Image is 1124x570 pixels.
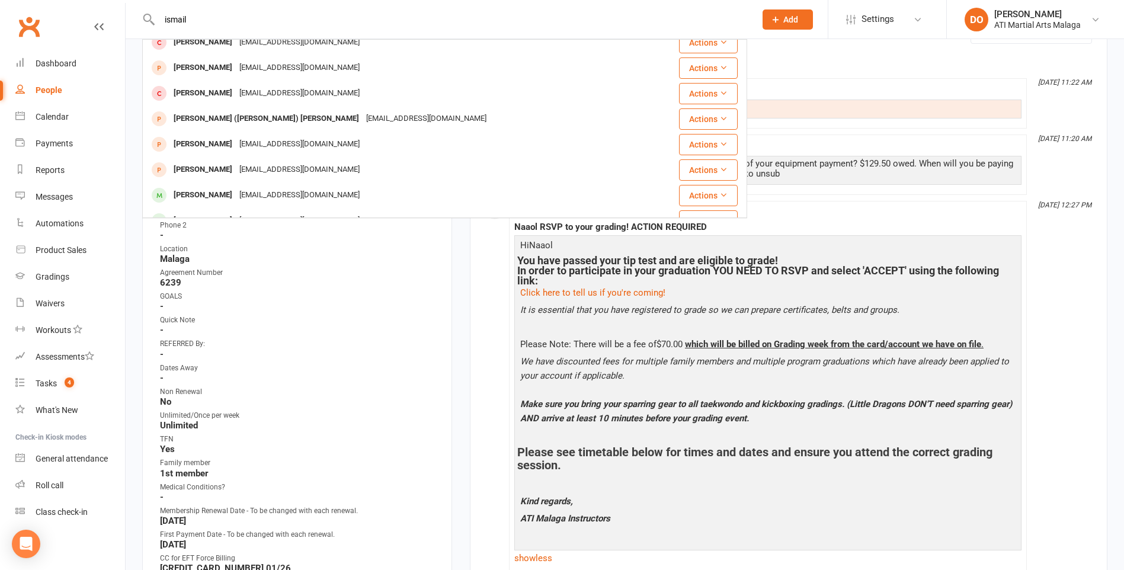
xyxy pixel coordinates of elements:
strong: - [160,373,436,383]
a: Class kiosk mode [15,499,125,526]
button: Actions [679,210,738,232]
div: Reports [36,165,65,175]
span: $70.00 [657,339,683,350]
div: [EMAIL_ADDRESS][DOMAIN_NAME] [236,161,363,178]
div: [PERSON_NAME] [170,136,236,153]
a: show less [514,550,1021,566]
span: We have discounted fees for multiple family members and multiple program graduations which have a... [520,356,1009,381]
div: Non Renewal [160,386,436,398]
div: [EMAIL_ADDRESS][DOMAIN_NAME] [236,136,363,153]
a: Reports [15,157,125,184]
div: General attendance [36,454,108,463]
button: Actions [679,159,738,181]
i: [DATE] 11:22 AM [1038,78,1091,87]
input: Search... [156,11,747,28]
div: Messages [36,192,73,201]
span: Make sure you bring your sparring gear to all taekwondo and kickboxing gradings. (Little Dragons ... [520,399,1012,424]
a: Click here to tell us if you're coming! [520,287,665,298]
div: Agreement Number [160,267,436,278]
a: Assessments [15,344,125,370]
div: [EMAIL_ADDRESS][DOMAIN_NAME] [236,34,363,51]
div: Roll call [36,481,63,490]
div: Tasks [36,379,57,388]
button: Actions [679,185,738,206]
div: Received SMS reply [514,84,1021,94]
div: [EMAIL_ADDRESS][DOMAIN_NAME] [236,59,363,76]
div: Family member [160,457,436,469]
div: Membership Renewal Date - To be changed with each renewal. [160,505,436,517]
div: People [36,85,62,95]
span: Settings [862,6,894,33]
a: Calendar [15,104,125,130]
a: Waivers [15,290,125,317]
div: Dates Away [160,363,436,374]
div: Calendar [36,112,69,121]
div: Medical Conditions? [160,482,436,493]
li: This Month [485,59,1092,78]
div: Unlimited/Once per week [160,410,436,421]
span: It is essential that you have registered to grade so we can prepare certificates, belts and groups. [520,305,899,315]
span: which will be billed on Grading week from the card/account we have on file [685,339,981,350]
div: Yes when I came I will pay [517,103,1019,113]
button: Actions [679,32,738,53]
div: CC for EFT Force Billing [160,553,436,564]
div: DO [965,8,988,31]
div: [PERSON_NAME] [170,59,236,76]
a: Gradings [15,264,125,290]
strong: No [160,396,436,407]
a: Messages [15,184,125,210]
div: [PERSON_NAME] [170,187,236,204]
a: General attendance kiosk mode [15,446,125,472]
div: What's New [36,405,78,415]
span: Please Note: There will be a fee of [520,339,657,350]
span: Naaol [529,240,553,251]
div: Gradings [36,272,69,281]
div: Location [160,244,436,255]
strong: - [160,325,436,335]
div: [EMAIL_ADDRESS][DOMAIN_NAME] [236,212,363,229]
a: Automations [15,210,125,237]
div: Assessments [36,352,94,361]
i: [DATE] 12:27 PM [1038,201,1091,209]
div: [PERSON_NAME] [170,85,236,102]
div: GOALS [160,291,436,302]
strong: Yes [160,444,436,454]
div: Automations [36,219,84,228]
div: [EMAIL_ADDRESS][DOMAIN_NAME] [236,187,363,204]
span: 4 [65,377,74,388]
span: Hi [520,240,529,251]
div: Waivers [36,299,65,308]
span: You have passed your tip test and are eligible to grade! [517,254,778,267]
div: Workouts [36,325,71,335]
div: [EMAIL_ADDRESS][DOMAIN_NAME] [236,85,363,102]
div: Class check-in [36,507,88,517]
span: In order to participate in your graduation YOU NEED TO RSVP and select 'ACCEPT' using the followi... [517,264,999,287]
strong: - [160,301,436,312]
span: ATI Malaga Instructors [520,513,610,524]
span: Add [783,15,798,24]
div: [PERSON_NAME] [170,161,236,178]
div: Product Sales [36,245,87,255]
a: Dashboard [15,50,125,77]
div: [PERSON_NAME] ([PERSON_NAME]) [PERSON_NAME] [170,110,363,127]
a: Product Sales [15,237,125,264]
a: Roll call [15,472,125,499]
a: Clubworx [14,12,44,41]
span: Kind regards, [520,496,573,507]
a: Payments [15,130,125,157]
div: TFN [160,434,436,445]
span: Please see timetable below for times and dates and ensure you attend the correct grading session. [517,445,992,472]
button: Actions [679,83,738,104]
i: [DATE] 11:20 AM [1038,135,1091,143]
a: People [15,77,125,104]
div: Quick Note [160,315,436,326]
button: Actions [679,108,738,130]
button: Actions [679,134,738,155]
div: [EMAIL_ADDRESS][DOMAIN_NAME] [363,110,490,127]
div: Dashboard [36,59,76,68]
div: Naaol RSVP to your grading! ACTION REQUIRED [514,222,1021,232]
strong: - [160,349,436,360]
div: REFERRED By: [160,338,436,350]
strong: Unlimited [160,420,436,431]
a: What's New [15,397,125,424]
